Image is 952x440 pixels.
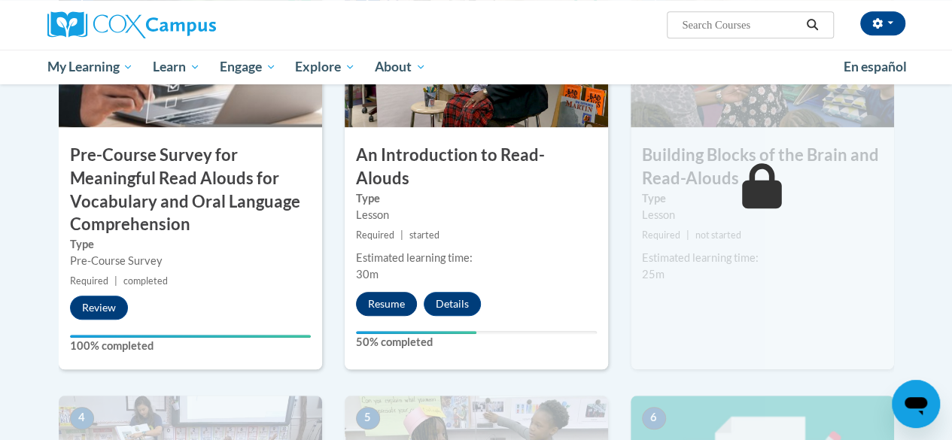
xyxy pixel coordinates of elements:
h3: Building Blocks of the Brain and Read-Alouds [631,144,894,190]
span: completed [123,275,168,287]
input: Search Courses [680,16,801,34]
h3: Pre-Course Survey for Meaningful Read Alouds for Vocabulary and Oral Language Comprehension [59,144,322,236]
span: 4 [70,407,94,429]
span: Explore [295,58,355,76]
div: Lesson [356,207,597,223]
span: En español [844,59,907,74]
span: 30m [356,268,379,281]
span: Required [70,275,108,287]
span: 6 [642,407,666,429]
label: Type [70,236,311,253]
button: Details [424,292,481,316]
button: Resume [356,292,417,316]
span: My Learning [47,58,133,76]
span: 25m [642,268,665,281]
div: Your progress [356,331,476,334]
span: Learn [153,58,200,76]
a: About [365,50,436,84]
span: | [686,229,689,241]
div: Pre-Course Survey [70,253,311,269]
label: 100% completed [70,338,311,354]
label: Type [356,190,597,207]
span: Required [356,229,394,241]
button: Review [70,296,128,320]
label: 50% completed [356,334,597,350]
span: 5 [356,407,380,429]
a: Learn [143,50,210,84]
div: Lesson [642,207,883,223]
div: Main menu [36,50,917,84]
iframe: Button to launch messaging window [892,380,940,428]
button: Account Settings [860,11,905,35]
span: started [409,229,440,241]
a: Cox Campus [47,11,318,38]
div: Your progress [70,335,311,338]
button: Search [801,16,823,34]
a: En español [834,51,917,83]
a: Explore [285,50,365,84]
span: | [114,275,117,287]
span: not started [695,229,741,241]
img: Cox Campus [47,11,216,38]
div: Estimated learning time: [356,250,597,266]
span: Engage [220,58,276,76]
a: My Learning [38,50,144,84]
a: Engage [210,50,286,84]
span: | [400,229,403,241]
label: Type [642,190,883,207]
span: Required [642,229,680,241]
h3: An Introduction to Read-Alouds [345,144,608,190]
span: About [375,58,426,76]
div: Estimated learning time: [642,250,883,266]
